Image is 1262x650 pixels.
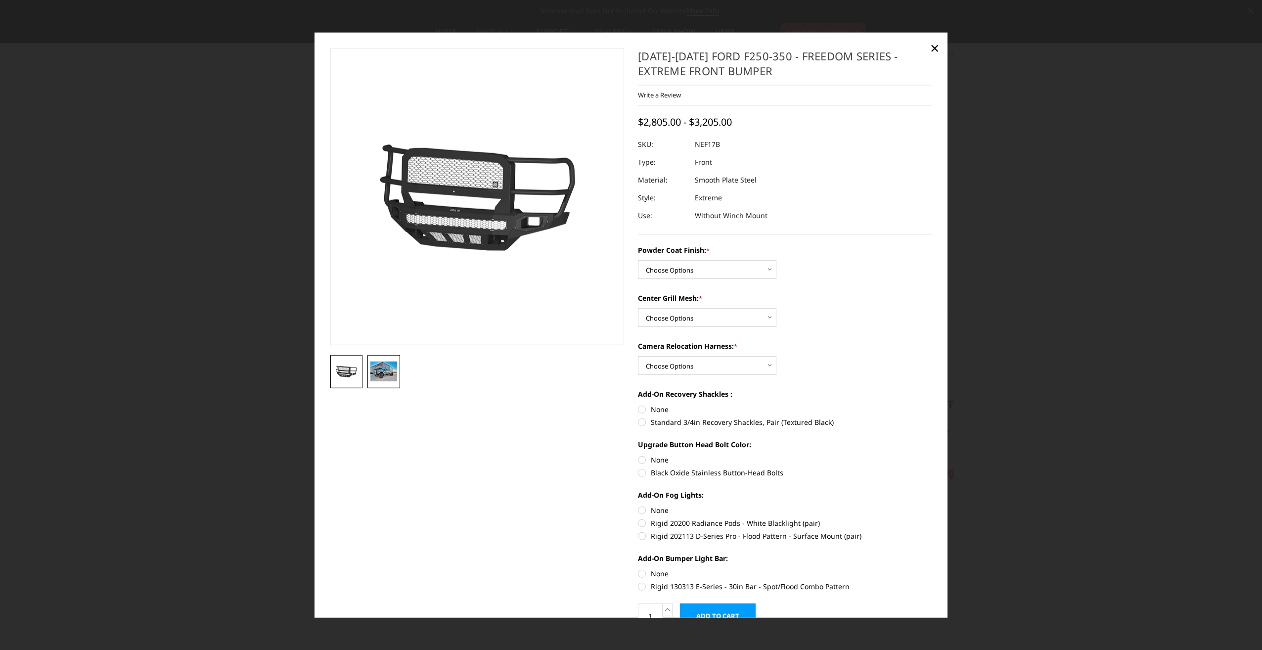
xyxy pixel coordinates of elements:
label: Add-On Bumper Light Bar: [638,553,932,563]
img: 2017-2022 Ford F250-350 - Freedom Series - Extreme Front Bumper [333,364,360,379]
label: Rigid 202113 D-Series Pro - Flood Pattern - Surface Mount (pair) [638,531,932,541]
h1: [DATE]-[DATE] Ford F250-350 - Freedom Series - Extreme Front Bumper [638,48,932,85]
span: × [930,37,939,58]
label: Standard 3/4in Recovery Shackles, Pair (Textured Black) [638,417,932,427]
iframe: Chat Widget [1213,603,1262,650]
label: Center Grill Mesh: [638,293,932,303]
label: None [638,404,932,415]
dt: Material: [638,171,687,189]
dd: Front [695,153,712,171]
label: None [638,505,932,515]
span: $2,805.00 - $3,205.00 [638,115,732,129]
a: Close [927,40,943,55]
dt: SKU: [638,136,687,153]
label: Camera Relocation Harness: [638,341,932,351]
label: Rigid 20200 Radiance Pods - White Blacklight (pair) [638,518,932,528]
label: Add-On Recovery Shackles : [638,389,932,399]
input: Add to Cart [680,604,756,628]
dd: Extreme [695,189,722,207]
label: Rigid 130313 E-Series - 30in Bar - Spot/Flood Combo Pattern [638,581,932,592]
img: 2017-2022 Ford F250-350 - Freedom Series - Extreme Front Bumper [370,362,397,381]
label: Powder Coat Finish: [638,245,932,255]
label: Add-On Fog Lights: [638,490,932,500]
label: None [638,568,932,579]
dd: NEF17B [695,136,720,153]
dt: Use: [638,207,687,225]
label: Upgrade Button Head Bolt Color: [638,439,932,450]
dd: Without Winch Mount [695,207,767,225]
dt: Style: [638,189,687,207]
dt: Type: [638,153,687,171]
label: Black Oxide Stainless Button-Head Bolts [638,467,932,478]
a: 2017-2022 Ford F250-350 - Freedom Series - Extreme Front Bumper [330,48,625,345]
dd: Smooth Plate Steel [695,171,757,189]
label: None [638,455,932,465]
a: Write a Review [638,91,681,99]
